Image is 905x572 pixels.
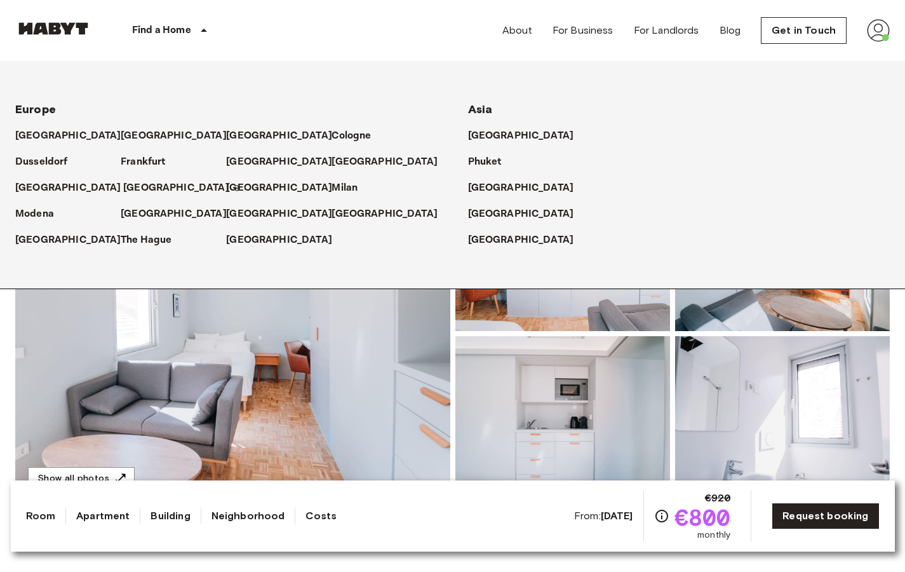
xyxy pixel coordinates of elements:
img: Picture of unit ES-15-032-002-05H [455,336,670,503]
a: Costs [305,508,337,524]
img: avatar [867,19,890,42]
a: About [502,23,532,38]
p: Find a Home [132,23,191,38]
p: [GEOGRAPHIC_DATA] [468,128,574,144]
p: The Hague [121,233,171,248]
span: monthly [697,529,730,541]
span: €920 [705,491,731,506]
a: For Business [553,23,613,38]
a: Dusseldorf [15,154,81,170]
p: [GEOGRAPHIC_DATA] [121,207,227,222]
a: [GEOGRAPHIC_DATA] [332,207,450,222]
p: [GEOGRAPHIC_DATA] [332,207,438,222]
p: [GEOGRAPHIC_DATA] [226,180,332,196]
a: Blog [720,23,741,38]
a: Phuket [468,154,514,170]
a: [GEOGRAPHIC_DATA] [468,180,587,196]
p: [GEOGRAPHIC_DATA] [121,128,227,144]
a: For Landlords [634,23,699,38]
svg: Check cost overview for full price breakdown. Please note that discounts apply to new joiners onl... [654,508,669,524]
a: Milan [332,180,370,196]
p: Frankfurt [121,154,165,170]
p: [GEOGRAPHIC_DATA] [15,233,121,248]
a: Apartment [76,508,130,524]
a: Get in Touch [761,17,847,44]
p: Modena [15,207,54,222]
a: [GEOGRAPHIC_DATA] [226,154,345,170]
a: [GEOGRAPHIC_DATA] [121,128,239,144]
a: Room [26,508,56,524]
a: Frankfurt [121,154,178,170]
a: [GEOGRAPHIC_DATA] [15,180,134,196]
p: Cologne [332,128,371,144]
p: Dusseldorf [15,154,68,170]
a: [GEOGRAPHIC_DATA] [468,128,587,144]
p: [GEOGRAPHIC_DATA] [468,180,574,196]
p: [GEOGRAPHIC_DATA] [226,207,332,222]
a: Neighborhood [211,508,285,524]
a: [GEOGRAPHIC_DATA] [468,233,587,248]
p: [GEOGRAPHIC_DATA] [15,128,121,144]
p: [GEOGRAPHIC_DATA] [468,207,574,222]
a: Cologne [332,128,384,144]
a: [GEOGRAPHIC_DATA] [226,233,345,248]
img: Marketing picture of unit ES-15-032-002-05H [15,165,450,503]
a: [GEOGRAPHIC_DATA] [121,207,239,222]
p: [GEOGRAPHIC_DATA] [226,233,332,248]
img: Picture of unit ES-15-032-002-05H [675,336,890,503]
a: Modena [15,207,67,222]
a: [GEOGRAPHIC_DATA] [15,233,134,248]
button: Show all photos [28,467,135,491]
a: [GEOGRAPHIC_DATA] [468,207,587,222]
p: [GEOGRAPHIC_DATA] [15,180,121,196]
a: [GEOGRAPHIC_DATA] [226,180,345,196]
b: [DATE] [601,510,633,522]
p: [GEOGRAPHIC_DATA] [332,154,438,170]
img: Habyt [15,22,91,35]
span: From: [574,509,633,523]
p: Phuket [468,154,502,170]
a: Request booking [772,503,879,529]
a: [GEOGRAPHIC_DATA] [226,207,345,222]
a: [GEOGRAPHIC_DATA] [226,128,345,144]
a: [GEOGRAPHIC_DATA] [15,128,134,144]
p: [GEOGRAPHIC_DATA] [226,128,332,144]
a: Building [151,508,190,524]
span: €800 [674,506,731,529]
a: [GEOGRAPHIC_DATA] [332,154,450,170]
span: Europe [15,102,56,116]
p: [GEOGRAPHIC_DATA] [468,233,574,248]
p: [GEOGRAPHIC_DATA] [123,180,229,196]
a: The Hague [121,233,184,248]
p: [GEOGRAPHIC_DATA] [226,154,332,170]
a: [GEOGRAPHIC_DATA] [123,180,242,196]
span: Asia [468,102,493,116]
p: Milan [332,180,358,196]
